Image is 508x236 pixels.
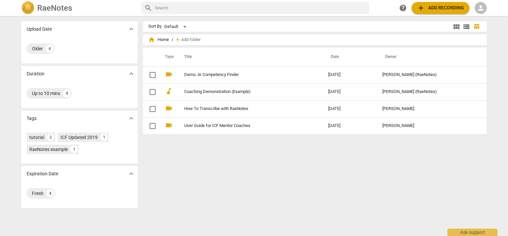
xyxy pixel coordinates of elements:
span: videocam [165,70,173,78]
div: 4 [63,89,71,97]
div: Fresh [32,190,44,197]
div: 4 [46,45,54,53]
input: Search [155,3,366,13]
button: Show more [126,24,136,34]
span: search [144,4,152,12]
div: Older [32,45,43,52]
div: Ask support [447,229,497,236]
h2: RaeNotes [37,3,72,13]
button: Show more [126,113,136,123]
td: [DATE] [323,100,377,117]
div: RaeNotes example [29,146,68,153]
div: ICF Updated 2019 [61,134,98,141]
th: Owner [377,48,480,66]
div: tutorial [29,134,44,141]
button: Show more [126,169,136,179]
p: Duration [27,70,45,77]
span: view_list [462,23,470,31]
span: Add folder [181,37,200,42]
a: User Guide for ICF Mentor Coaches [184,123,304,128]
a: Help [397,2,409,14]
td: [DATE] [323,117,377,134]
span: add [175,36,181,43]
th: Title [176,48,323,66]
a: Demo: AI Competency Finder [184,72,304,77]
th: Type [160,48,176,66]
span: Home [148,36,169,43]
div: [PERSON_NAME] [382,123,474,128]
td: [DATE] [323,83,377,100]
div: 1 [70,146,78,153]
span: add [417,4,425,12]
button: Tile view [451,22,461,32]
span: videocam [165,104,173,112]
span: table_chart [473,23,480,30]
th: Date [323,48,377,66]
div: 2 [47,134,54,141]
td: [DATE] [323,66,377,83]
p: Tags [27,115,37,122]
button: Upload [412,2,469,14]
a: Coaching Demonstration (Example) [184,89,304,94]
span: expand_more [127,114,135,122]
span: expand_more [127,170,135,178]
div: Sort By [148,24,162,29]
span: expand_more [127,70,135,78]
span: view_module [452,23,460,31]
span: home [148,36,155,43]
span: help [399,4,407,12]
button: List view [461,22,471,32]
span: audiotrack [165,87,173,95]
p: Expiration Date [27,170,58,177]
button: Table view [471,22,481,32]
div: [PERSON_NAME] [382,106,474,111]
div: 4 [46,189,54,197]
div: Default [164,21,189,32]
p: Upload Date [27,26,52,33]
span: / [172,37,173,42]
img: Logo [21,1,35,15]
span: expand_more [127,25,135,33]
div: Up to 10 mins [32,90,60,97]
a: How To Transcribe with RaeNotes [184,106,304,111]
div: [PERSON_NAME] (RaeNotes) [382,72,474,77]
div: 1 [100,134,108,141]
a: LogoRaeNotes [21,1,136,15]
button: Show more [126,69,136,79]
span: Add recording [417,4,464,12]
span: videocam [165,121,173,129]
div: [PERSON_NAME] (RaeNotes) [382,89,474,94]
span: person [477,4,485,12]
